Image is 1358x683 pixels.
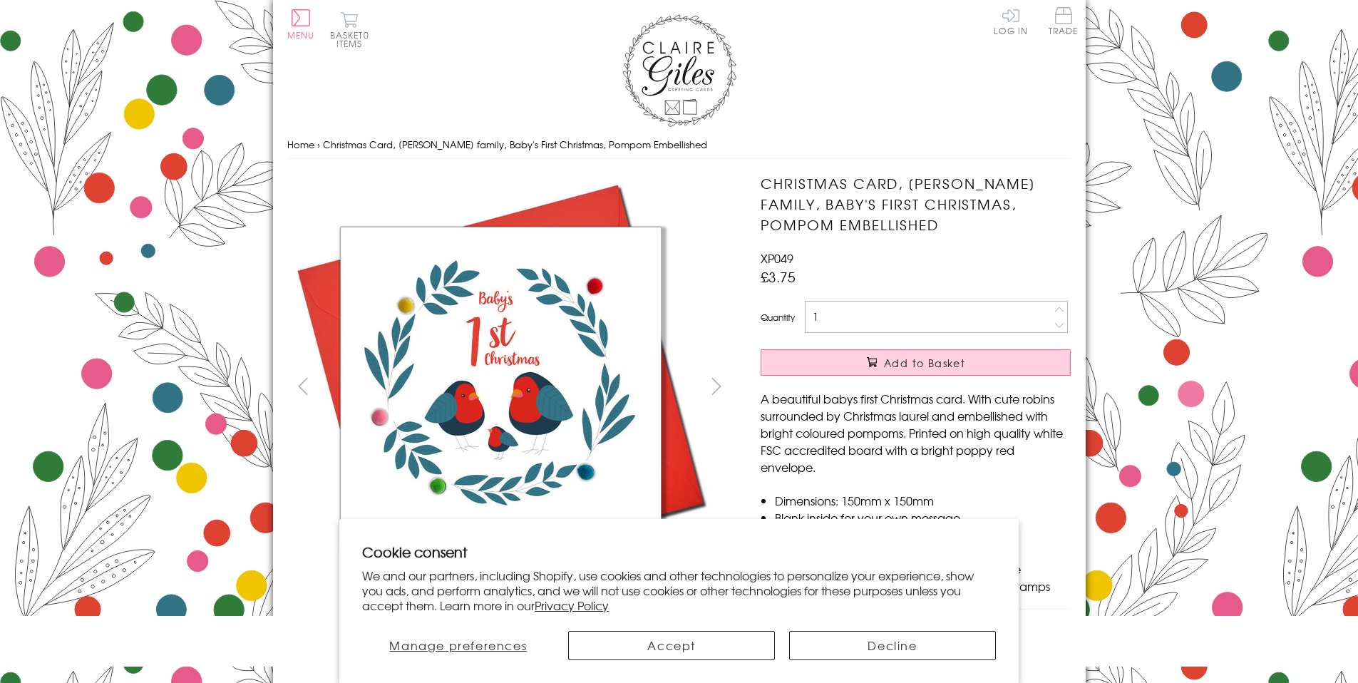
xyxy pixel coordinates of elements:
nav: breadcrumbs [287,130,1071,160]
li: Dimensions: 150mm x 150mm [775,492,1071,509]
button: prev [287,370,319,402]
li: Blank inside for your own message [775,509,1071,526]
span: £3.75 [761,267,796,287]
img: Claire Giles Greetings Cards [622,14,736,127]
span: Add to Basket [884,356,965,370]
span: Trade [1049,7,1079,35]
button: Add to Basket [761,349,1071,376]
button: Manage preferences [362,631,554,660]
span: 0 items [336,29,369,50]
h1: Christmas Card, [PERSON_NAME] family, Baby's First Christmas, Pompom Embellished [761,173,1071,235]
button: next [700,370,732,402]
button: Decline [789,631,996,660]
p: We and our partners, including Shopify, use cookies and other technologies to personalize your ex... [362,568,996,612]
span: XP049 [761,250,793,267]
span: Menu [287,29,315,41]
a: Log In [994,7,1028,35]
label: Quantity [761,311,795,324]
a: Home [287,138,314,151]
button: Menu [287,9,315,39]
img: Christmas Card, Robin family, Baby's First Christmas, Pompom Embellished [732,173,1160,601]
span: Christmas Card, [PERSON_NAME] family, Baby's First Christmas, Pompom Embellished [323,138,707,151]
button: Accept [568,631,775,660]
span: Manage preferences [389,637,527,654]
img: Christmas Card, Robin family, Baby's First Christmas, Pompom Embellished [287,173,714,601]
button: Basket0 items [330,11,369,48]
a: Trade [1049,7,1079,38]
span: › [317,138,320,151]
p: A beautiful babys first Christmas card. With cute robins surrounded by Christmas laurel and embel... [761,390,1071,476]
h2: Cookie consent [362,542,996,562]
a: Privacy Policy [535,597,609,614]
